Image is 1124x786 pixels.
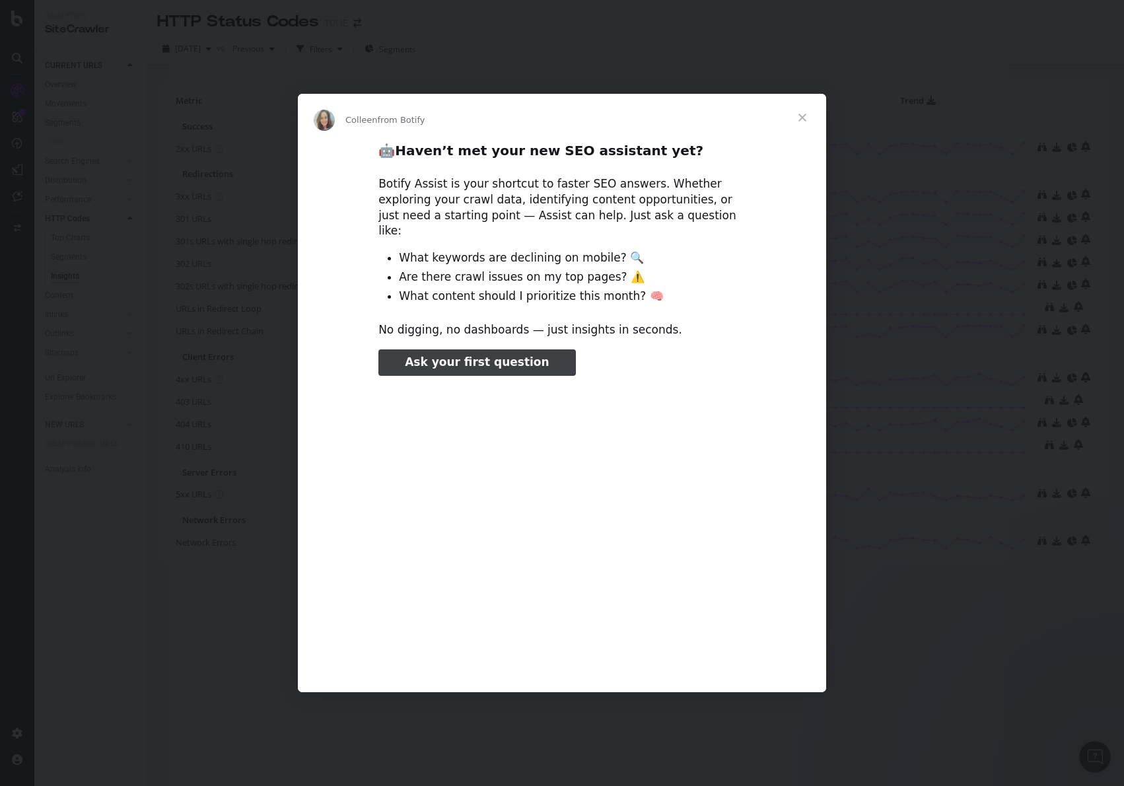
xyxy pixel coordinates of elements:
div: Botify Assist is your shortcut to faster SEO answers. Whether exploring your crawl data, identify... [378,176,746,239]
b: Haven’t met your new SEO assistant yet? [395,143,703,159]
a: Ask your first question [378,349,575,376]
div: No digging, no dashboards — just insights in seconds. [378,322,746,338]
span: Ask your first question [405,355,549,369]
img: Profile image for Colleen [314,110,335,131]
video: Play video [287,387,837,662]
h2: 🤖 [378,142,746,166]
span: from Botify [378,115,425,125]
li: Are there crawl issues on my top pages? ⚠️ [399,269,746,285]
li: What keywords are declining on mobile? 🔍 [399,250,746,266]
span: Colleen [345,115,378,125]
li: What content should I prioritize this month? 🧠 [399,289,746,304]
span: Close [779,94,826,141]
